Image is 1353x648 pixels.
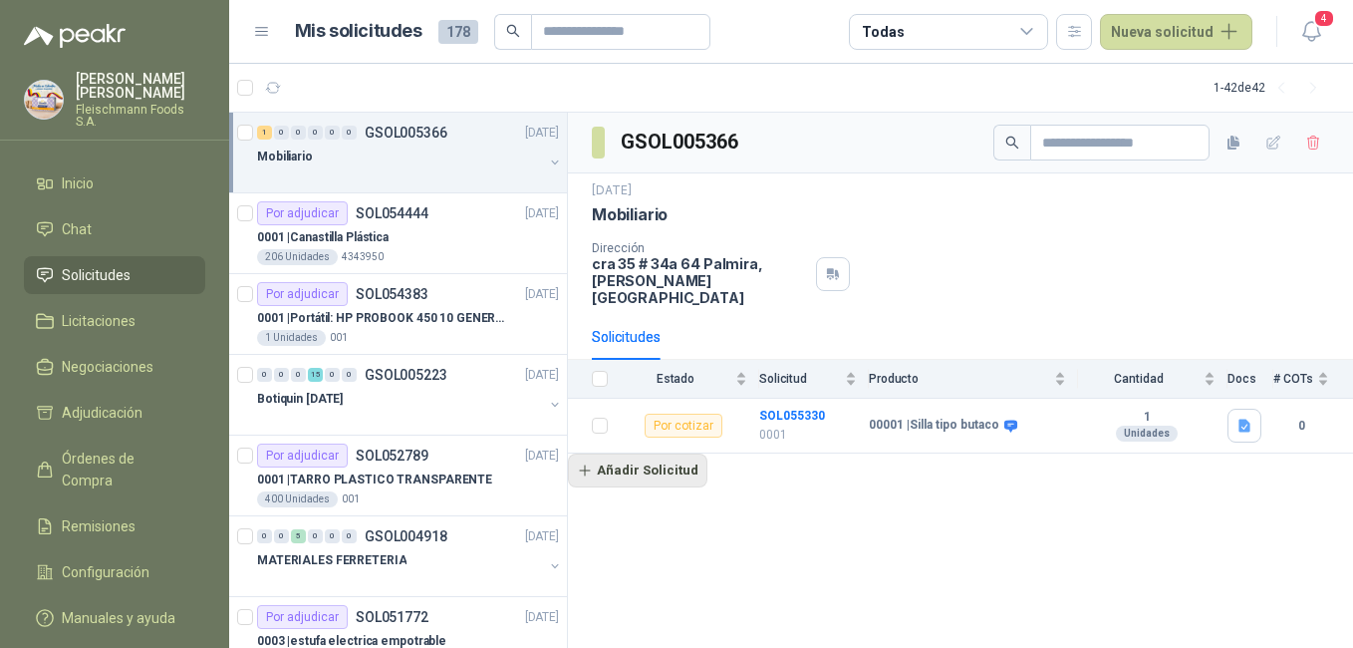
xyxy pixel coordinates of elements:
[257,605,348,629] div: Por adjudicar
[76,72,205,100] p: [PERSON_NAME] [PERSON_NAME]
[525,608,559,627] p: [DATE]
[24,210,205,248] a: Chat
[62,402,142,424] span: Adjudicación
[24,348,205,386] a: Negociaciones
[274,126,289,140] div: 0
[365,529,447,543] p: GSOL004918
[1078,372,1200,386] span: Cantidad
[525,447,559,466] p: [DATE]
[1273,417,1329,436] b: 0
[62,310,135,332] span: Licitaciones
[24,164,205,202] a: Inicio
[62,515,135,537] span: Remisiones
[62,448,186,491] span: Órdenes de Compra
[274,368,289,382] div: 0
[325,368,340,382] div: 0
[1005,136,1019,150] span: search
[1313,9,1335,28] span: 4
[869,372,1050,386] span: Producto
[257,249,338,265] div: 206 Unidades
[229,193,567,274] a: Por adjudicarSOL054444[DATE] 0001 |Canastilla Plástica206 Unidades4343950
[620,360,759,399] th: Estado
[62,172,94,194] span: Inicio
[24,394,205,432] a: Adjudicación
[308,529,323,543] div: 0
[274,529,289,543] div: 0
[356,449,428,463] p: SOL052789
[862,21,904,43] div: Todas
[365,126,447,140] p: GSOL005366
[438,20,478,44] span: 178
[330,330,348,346] p: 001
[525,204,559,223] p: [DATE]
[621,127,741,158] h3: GSOL005366
[592,255,808,306] p: cra 35 # 34a 64 Palmira , [PERSON_NAME][GEOGRAPHIC_DATA]
[291,126,306,140] div: 0
[62,264,131,286] span: Solicitudes
[24,302,205,340] a: Licitaciones
[308,126,323,140] div: 0
[62,356,153,378] span: Negociaciones
[24,256,205,294] a: Solicitudes
[592,181,632,200] p: [DATE]
[24,440,205,499] a: Órdenes de Compra
[257,121,563,184] a: 1 0 0 0 0 0 GSOL005366[DATE] Mobiliario
[257,363,563,427] a: 0 0 0 15 0 0 GSOL005223[DATE] Botiquin [DATE]
[525,366,559,385] p: [DATE]
[592,241,808,255] p: Dirección
[76,104,205,128] p: Fleischmann Foods S.A.
[342,491,360,507] p: 001
[1116,426,1178,442] div: Unidades
[568,454,707,487] button: Añadir Solicitud
[24,599,205,637] a: Manuales y ayuda
[342,368,357,382] div: 0
[592,204,668,225] p: Mobiliario
[257,126,272,140] div: 1
[325,126,340,140] div: 0
[759,360,869,399] th: Solicitud
[342,529,357,543] div: 0
[525,527,559,546] p: [DATE]
[620,372,731,386] span: Estado
[645,414,722,438] div: Por cotizar
[257,201,348,225] div: Por adjudicar
[1227,360,1273,399] th: Docs
[568,454,1353,487] a: Añadir Solicitud
[257,330,326,346] div: 1 Unidades
[295,17,422,46] h1: Mis solicitudes
[1214,72,1329,104] div: 1 - 42 de 42
[62,218,92,240] span: Chat
[257,148,313,166] p: Mobiliario
[257,551,406,570] p: MATERIALES FERRETERIA
[342,126,357,140] div: 0
[229,274,567,355] a: Por adjudicarSOL054383[DATE] 0001 |Portátil: HP PROBOOK 450 10 GENERACIÓN PROCESADOR INTEL CORE i...
[308,368,323,382] div: 15
[24,553,205,591] a: Configuración
[291,529,306,543] div: 5
[257,390,343,409] p: Botiquin [DATE]
[257,228,389,247] p: 0001 | Canastilla Plástica
[257,309,505,328] p: 0001 | Portátil: HP PROBOOK 450 10 GENERACIÓN PROCESADOR INTEL CORE i7
[759,409,825,423] a: SOL055330
[1273,372,1313,386] span: # COTs
[869,360,1078,399] th: Producto
[257,491,338,507] div: 400 Unidades
[291,368,306,382] div: 0
[257,524,563,588] a: 0 0 5 0 0 0 GSOL004918[DATE] MATERIALES FERRETERIA
[1078,360,1227,399] th: Cantidad
[1078,410,1216,426] b: 1
[257,368,272,382] div: 0
[62,561,149,583] span: Configuración
[356,610,428,624] p: SOL051772
[356,206,428,220] p: SOL054444
[342,249,384,265] p: 4343950
[257,471,492,489] p: 0001 | TARRO PLASTICO TRANSPARENTE
[24,24,126,48] img: Logo peakr
[869,418,999,434] b: 00001 | Silla tipo butaco
[1293,14,1329,50] button: 4
[257,529,272,543] div: 0
[229,436,567,516] a: Por adjudicarSOL052789[DATE] 0001 |TARRO PLASTICO TRANSPARENTE400 Unidades001
[592,326,661,348] div: Solicitudes
[1273,360,1353,399] th: # COTs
